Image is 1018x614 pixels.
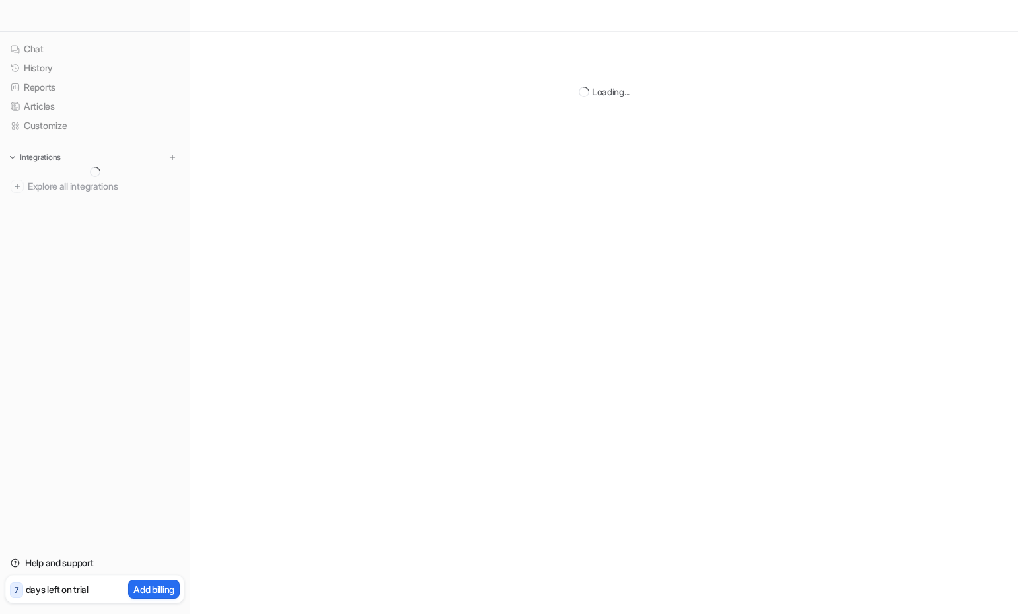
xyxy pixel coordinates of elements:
div: Loading... [592,85,630,98]
a: Customize [5,116,184,135]
a: Reports [5,78,184,96]
img: explore all integrations [11,180,24,193]
button: Add billing [128,580,180,599]
img: expand menu [8,153,17,162]
a: Articles [5,97,184,116]
p: days left on trial [26,582,89,596]
img: menu_add.svg [168,153,177,162]
span: Explore all integrations [28,176,179,197]
a: History [5,59,184,77]
button: Integrations [5,151,65,164]
a: Help and support [5,554,184,572]
p: 7 [15,584,18,596]
a: Explore all integrations [5,177,184,196]
p: Integrations [20,152,61,163]
p: Add billing [133,582,174,596]
a: Chat [5,40,184,58]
